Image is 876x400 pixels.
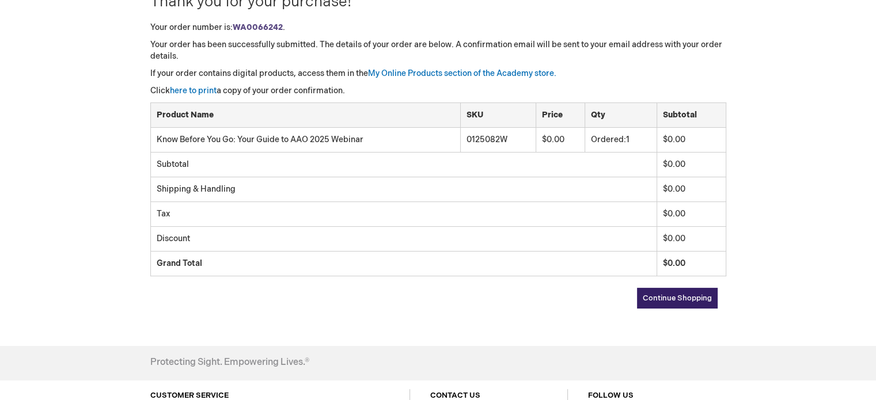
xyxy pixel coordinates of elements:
td: 0125082W [461,128,536,152]
td: $0.00 [657,252,726,276]
td: $0.00 [657,177,726,202]
th: SKU [461,103,536,128]
a: WA0066242 [233,22,283,32]
span: Ordered: [591,135,626,144]
a: Continue Shopping [637,288,718,308]
p: Your order number is: . [150,22,726,33]
a: CONTACT US [430,391,480,400]
th: Price [536,103,585,128]
td: Tax [150,202,657,227]
p: Your order has been successfully submitted. The details of your order are below. A confirmation e... [150,39,726,62]
th: Subtotal [657,103,726,128]
td: Know Before You Go: Your Guide to AAO 2025 Webinar [150,128,461,152]
th: Qty [585,103,657,128]
td: Discount [150,227,657,252]
td: 1 [585,128,657,152]
a: My Online Products section of the Academy store. [368,68,556,78]
td: $0.00 [657,153,726,177]
td: $0.00 [536,128,585,152]
th: Product Name [150,103,461,128]
td: $0.00 [657,227,726,252]
a: CUSTOMER SERVICE [150,391,229,400]
a: FOLLOW US [588,391,634,400]
td: $0.00 [657,202,726,227]
h4: Protecting Sight. Empowering Lives.® [150,357,309,368]
a: here to print [170,86,217,96]
td: Shipping & Handling [150,177,657,202]
span: Continue Shopping [643,294,712,303]
p: If your order contains digital products, access them in the [150,68,726,79]
p: Click a copy of your order confirmation. [150,85,726,97]
td: Grand Total [150,252,657,276]
td: $0.00 [657,128,726,152]
td: Subtotal [150,153,657,177]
